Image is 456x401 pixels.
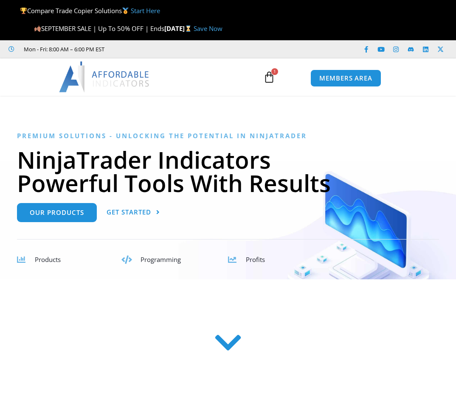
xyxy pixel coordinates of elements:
[310,70,381,87] a: MEMBERS AREA
[17,132,439,140] h6: Premium Solutions - Unlocking the Potential in NinjaTrader
[22,44,104,54] span: Mon - Fri: 8:00 AM – 6:00 PM EST
[271,68,278,75] span: 1
[131,6,160,15] a: Start Here
[17,203,97,222] a: Our Products
[35,255,61,264] span: Products
[246,255,265,264] span: Profits
[20,6,160,15] span: Compare Trade Copier Solutions
[34,25,41,32] img: 🍂
[59,61,150,92] img: LogoAI | Affordable Indicators – NinjaTrader
[194,24,222,33] a: Save Now
[185,25,191,32] img: ⌛
[107,209,151,215] span: Get Started
[109,45,236,53] iframe: Customer reviews powered by Trustpilot
[141,255,181,264] span: Programming
[319,75,372,81] span: MEMBERS AREA
[164,24,194,33] strong: [DATE]
[34,24,164,33] span: SEPTEMBER SALE | Up To 50% OFF | Ends
[17,148,439,195] h1: NinjaTrader Indicators Powerful Tools With Results
[20,8,27,14] img: 🏆
[30,209,84,216] span: Our Products
[122,8,129,14] img: 🥇
[107,203,160,222] a: Get Started
[251,65,288,89] a: 1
